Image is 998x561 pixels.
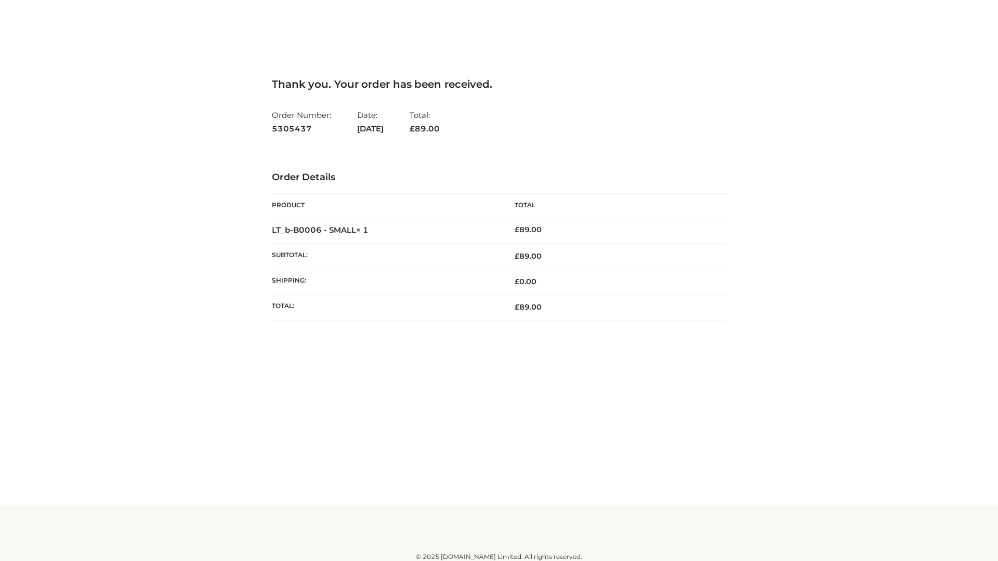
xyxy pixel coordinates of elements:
[515,302,542,312] span: 89.00
[272,225,369,235] strong: LT_b-B0006 - SMALL
[272,122,331,136] strong: 5305437
[272,269,499,295] th: Shipping:
[357,106,384,138] li: Date:
[410,106,440,138] li: Total:
[515,277,536,286] bdi: 0.00
[272,78,726,90] h3: Thank you. Your order has been received.
[272,106,331,138] li: Order Number:
[272,295,499,320] th: Total:
[515,251,519,261] span: £
[272,243,499,269] th: Subtotal:
[515,277,519,286] span: £
[272,172,726,183] h3: Order Details
[356,225,369,235] strong: × 1
[515,225,542,234] bdi: 89.00
[357,122,384,136] strong: [DATE]
[272,194,499,217] th: Product
[515,225,519,234] span: £
[410,124,415,133] span: £
[410,124,440,133] span: 89.00
[515,251,542,261] span: 89.00
[515,302,519,312] span: £
[499,194,726,217] th: Total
